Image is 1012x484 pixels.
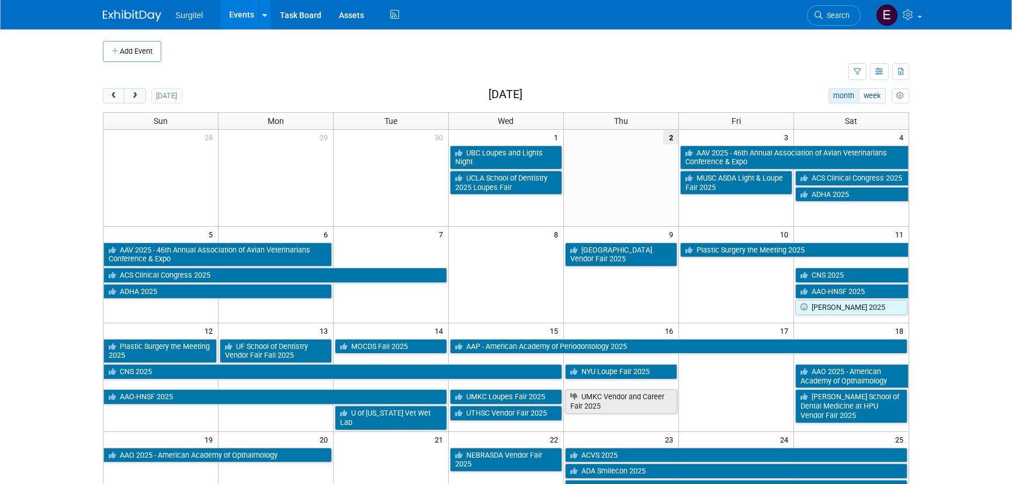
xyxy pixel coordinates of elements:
span: 23 [664,432,678,447]
a: UTHSC Vendor Fair 2025 [450,406,562,421]
button: month [829,88,859,103]
a: ACS Clinical Congress 2025 [103,268,447,283]
a: [PERSON_NAME] School of Dental Medicine at HPU Vendor Fair 2025 [795,389,907,423]
span: 3 [783,130,793,144]
button: [DATE] [151,88,182,103]
span: 2 [663,130,678,144]
span: 19 [203,432,218,447]
span: 6 [323,227,333,241]
span: Surgitel [175,11,203,20]
button: prev [103,88,124,103]
a: AAO 2025 - American Academy of Opthalmology [103,448,332,463]
a: NEBRASDA Vendor Fair 2025 [450,448,562,472]
a: CNS 2025 [103,364,562,379]
span: 8 [553,227,563,241]
span: 17 [779,323,793,338]
a: AAP - American Academy of Periodontology 2025 [450,339,907,354]
span: 9 [668,227,678,241]
span: Sun [154,116,168,126]
a: ADHA 2025 [103,284,332,299]
a: UBC Loupes and Lights Night [450,146,562,170]
a: ACVS 2025 [565,448,907,463]
button: myCustomButton [892,88,909,103]
span: 12 [203,323,218,338]
a: ACS Clinical Congress 2025 [795,171,909,186]
a: UF School of Dentistry Vendor Fair Fall 2025 [220,339,332,363]
a: Search [807,5,861,26]
img: ExhibitDay [103,10,161,22]
a: AAO-HNSF 2025 [795,284,909,299]
span: 25 [894,432,909,447]
span: Mon [268,116,284,126]
a: AAO 2025 - American Academy of Opthalmology [795,364,909,388]
a: [PERSON_NAME] 2025 [795,300,907,315]
span: Tue [384,116,397,126]
a: UMKC Loupes Fair 2025 [450,389,562,405]
a: AAV 2025 - 46th Annual Association of Avian Veterinarians Conference & Expo [103,243,332,267]
a: AAO-HNSF 2025 [103,389,447,405]
a: ADHA 2025 [795,187,909,202]
a: CNS 2025 [795,268,909,283]
span: 7 [438,227,448,241]
a: ADA Smilecon 2025 [565,464,907,479]
span: 1 [553,130,563,144]
span: 29 [318,130,333,144]
span: Search [823,11,850,20]
span: 4 [898,130,909,144]
span: Sat [845,116,857,126]
span: 30 [434,130,448,144]
a: [GEOGRAPHIC_DATA] Vendor Fair 2025 [565,243,677,267]
a: UMKC Vendor and Career Fair 2025 [565,389,677,413]
span: 10 [779,227,793,241]
span: 22 [549,432,563,447]
i: Personalize Calendar [896,92,904,100]
span: 20 [318,432,333,447]
span: Thu [614,116,628,126]
button: week [859,88,886,103]
span: 24 [779,432,793,447]
img: Event Coordinator [876,4,898,26]
a: MUSC ASDA Light & Loupe Fair 2025 [680,171,792,195]
a: AAV 2025 - 46th Annual Association of Avian Veterinarians Conference & Expo [680,146,909,170]
span: 13 [318,323,333,338]
span: 15 [549,323,563,338]
span: 14 [434,323,448,338]
span: 16 [664,323,678,338]
a: NYU Loupe Fair 2025 [565,364,677,379]
span: 28 [203,130,218,144]
span: 5 [207,227,218,241]
span: Wed [498,116,514,126]
button: next [124,88,145,103]
h2: [DATE] [488,88,522,101]
span: 18 [894,323,909,338]
span: Fri [732,116,741,126]
a: UCLA School of Dentistry 2025 Loupes Fair [450,171,562,195]
span: 21 [434,432,448,447]
span: 11 [894,227,909,241]
a: Plastic Surgery the Meeting 2025 [103,339,217,363]
a: MOCDS Fall 2025 [335,339,447,354]
a: U of [US_STATE] Vet Wet Lab [335,406,447,430]
button: Add Event [103,41,161,62]
a: Plastic Surgery the Meeting 2025 [680,243,909,258]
